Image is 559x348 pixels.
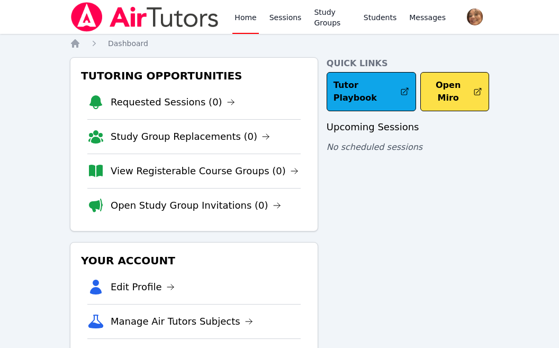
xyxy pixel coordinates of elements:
a: Requested Sessions (0) [111,95,235,110]
span: No scheduled sessions [327,142,422,152]
img: Air Tutors [70,2,220,32]
a: Dashboard [108,38,148,49]
h3: Your Account [79,251,309,270]
a: Open Study Group Invitations (0) [111,198,281,213]
a: Study Group Replacements (0) [111,129,270,144]
a: Manage Air Tutors Subjects [111,314,253,329]
nav: Breadcrumb [70,38,489,49]
a: View Registerable Course Groups (0) [111,164,299,179]
h3: Tutoring Opportunities [79,66,309,85]
span: Dashboard [108,39,148,48]
h3: Upcoming Sessions [327,120,489,135]
span: Messages [409,12,446,23]
a: Tutor Playbook [327,72,416,111]
h4: Quick Links [327,57,489,70]
button: Open Miro [420,72,489,111]
a: Edit Profile [111,280,175,295]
